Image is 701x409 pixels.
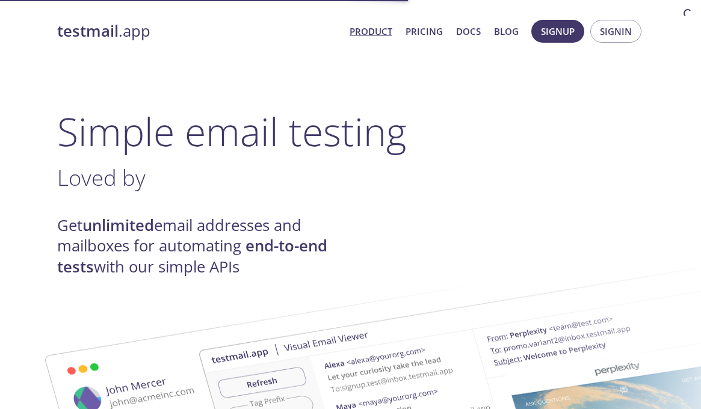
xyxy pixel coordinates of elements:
[600,23,632,39] span: Signin
[57,108,644,155] h1: Simple email testing
[350,23,392,39] a: Product
[456,23,481,39] a: Docs
[494,23,519,39] a: Blog
[57,235,327,277] strong: end-to-end tests
[57,162,146,192] span: Loved by
[82,215,154,236] strong: unlimited
[590,20,641,43] button: Signin
[541,23,575,39] span: Signup
[57,215,351,277] h4: Get email addresses and mailboxes for automating with our simple APIs
[57,20,119,42] strong: testmail
[406,23,443,39] a: Pricing
[531,20,584,43] button: Signup
[57,21,340,42] a: testmail.app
